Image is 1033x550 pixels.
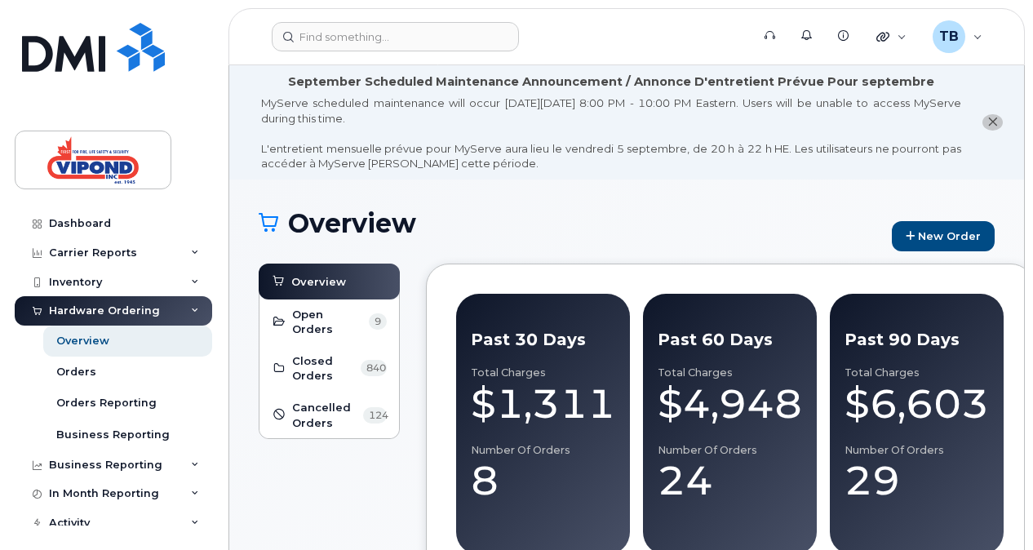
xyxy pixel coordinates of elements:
div: Number of Orders [658,444,802,457]
span: Open Orders [292,307,364,337]
a: Cancelled Orders 124 [272,400,387,430]
div: $4,948 [658,379,802,428]
div: Total Charges [471,366,615,379]
div: September Scheduled Maintenance Announcement / Annonce D'entretient Prévue Pour septembre [288,73,934,91]
div: $1,311 [471,379,615,428]
span: 840 [361,360,387,376]
a: Open Orders 9 [272,307,387,337]
div: Number of Orders [471,444,615,457]
span: Overview [291,274,346,290]
div: Past 30 Days [471,328,615,352]
span: 124 [363,407,387,424]
div: Total Charges [658,366,802,379]
div: Past 60 Days [658,328,802,352]
div: $6,603 [845,379,989,428]
div: MyServe scheduled maintenance will occur [DATE][DATE] 8:00 PM - 10:00 PM Eastern. Users will be u... [261,95,961,171]
div: Past 90 Days [845,328,989,352]
div: 24 [658,456,802,505]
div: 8 [471,456,615,505]
span: Closed Orders [292,353,356,384]
a: Closed Orders 840 [272,353,387,384]
div: 29 [845,456,989,505]
h1: Overview [259,209,884,237]
a: New Order [892,221,995,251]
a: Overview [271,272,388,291]
span: Cancelled Orders [292,400,358,430]
div: Total Charges [845,366,989,379]
span: 9 [369,313,387,330]
div: Number of Orders [845,444,989,457]
button: close notification [982,114,1003,131]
